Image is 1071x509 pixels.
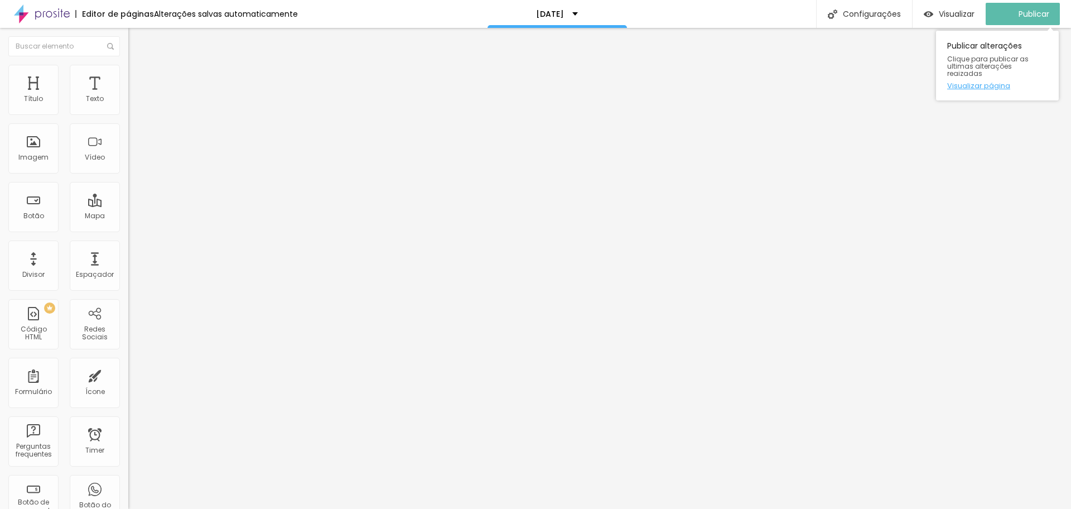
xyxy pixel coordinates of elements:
[86,95,104,103] div: Texto
[73,325,117,342] div: Redes Sociais
[939,9,974,18] span: Visualizar
[536,10,564,18] p: [DATE]
[107,43,114,50] img: Icone
[15,388,52,396] div: Formulário
[76,271,114,278] div: Espaçador
[75,10,154,18] div: Editor de páginas
[85,212,105,220] div: Mapa
[828,9,837,19] img: Icone
[986,3,1060,25] button: Publicar
[22,271,45,278] div: Divisor
[18,153,49,161] div: Imagem
[11,325,55,342] div: Código HTML
[924,9,933,19] img: view-1.svg
[947,55,1048,78] span: Clique para publicar as ultimas alterações reaizadas
[24,95,43,103] div: Título
[85,388,105,396] div: Ícone
[85,153,105,161] div: Vídeo
[128,28,1071,509] iframe: Editor
[85,446,104,454] div: Timer
[23,212,44,220] div: Botão
[154,10,298,18] div: Alterações salvas automaticamente
[936,31,1059,100] div: Publicar alterações
[947,82,1048,89] a: Visualizar página
[8,36,120,56] input: Buscar elemento
[913,3,986,25] button: Visualizar
[1019,9,1049,18] span: Publicar
[11,443,55,459] div: Perguntas frequentes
